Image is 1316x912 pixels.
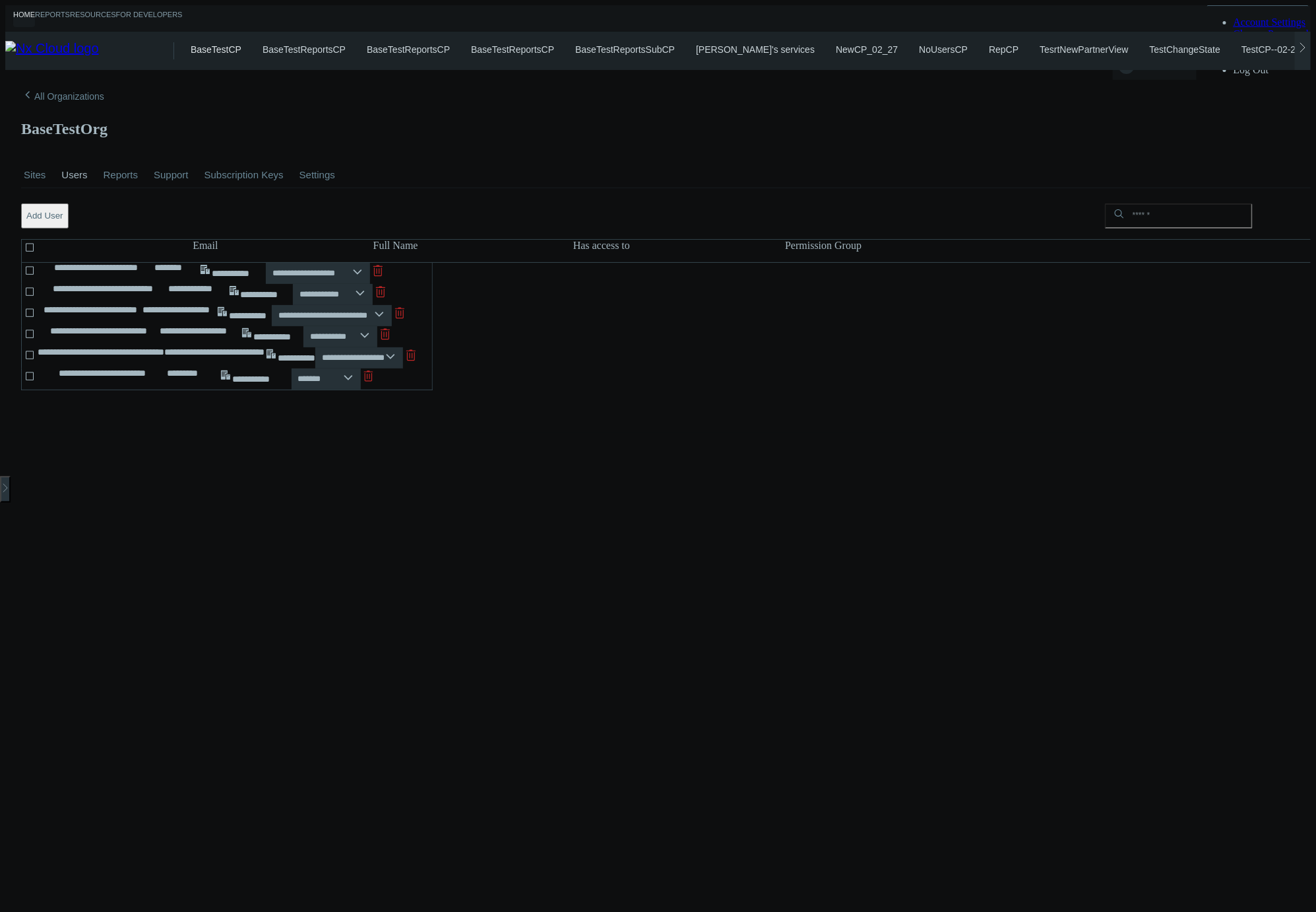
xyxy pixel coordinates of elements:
[471,44,554,55] a: BaseTestReportsCP
[263,44,346,55] a: BaseTestReportsCP
[193,240,218,251] span: Email
[101,152,141,198] a: Reports
[575,44,675,55] a: BaseTestReportsSubCP
[367,44,450,55] a: BaseTestReportsCP
[989,44,1018,55] a: RepCP
[21,88,104,104] a: All Organizations
[202,152,286,198] a: Subscription Keys
[1040,44,1128,55] a: TesrtNewPartnerView
[5,41,173,61] img: Nx Cloud logo
[836,44,898,55] a: NewCP_02_27
[1234,17,1306,28] a: Account Settings
[919,44,968,55] a: NoUsersCP
[1150,44,1220,55] a: TestChangeState
[373,240,418,251] span: Full Name
[151,152,191,198] a: Support
[785,240,862,251] span: Permission Group
[1234,28,1309,40] a: Change Password
[573,240,630,251] span: Has access to
[34,91,104,102] span: All Organizations
[59,152,90,198] a: Users
[13,11,35,27] a: Home
[21,203,69,228] button: Add User
[297,152,338,198] a: Settings
[116,11,183,27] a: For Developers
[21,152,48,198] a: Sites
[70,11,116,27] a: Resources
[1241,44,1301,55] a: TestCP--02-27
[191,44,241,67] div: BaseTestCP
[35,11,70,27] a: Reports
[696,44,815,55] a: [PERSON_NAME]'s services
